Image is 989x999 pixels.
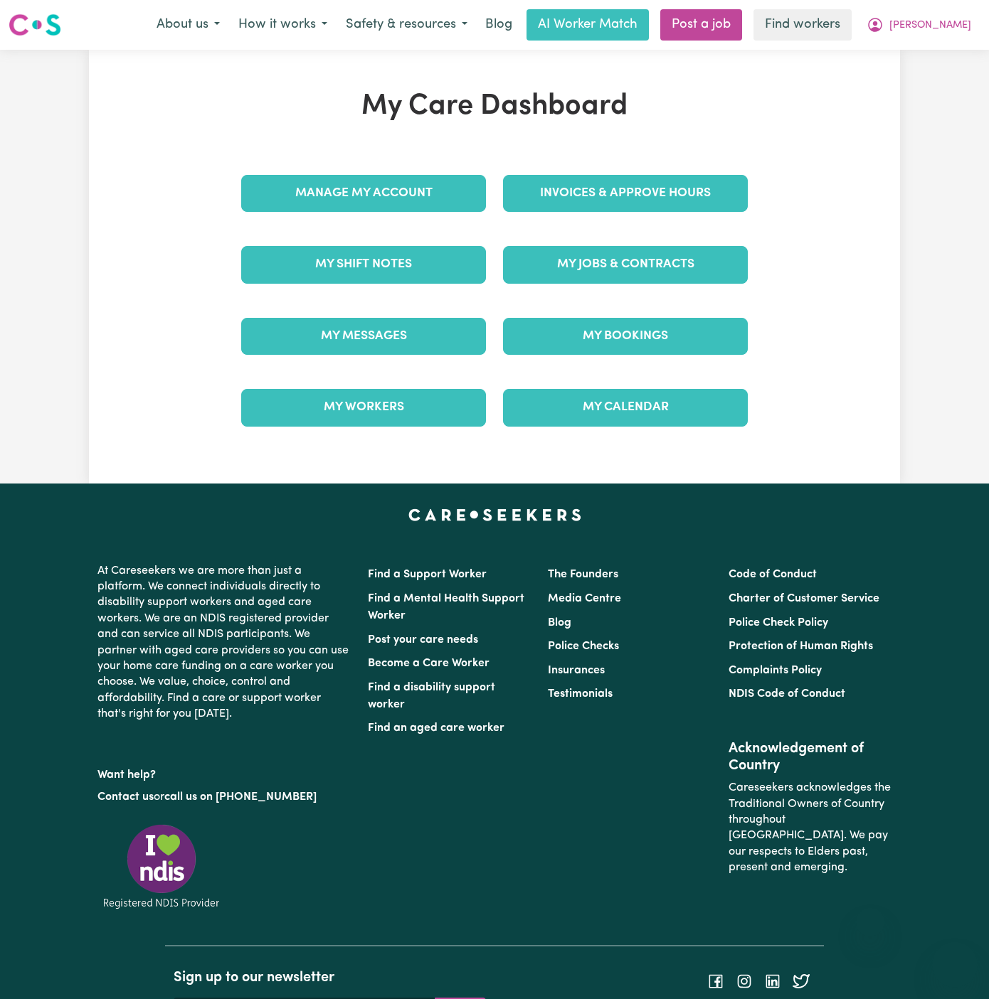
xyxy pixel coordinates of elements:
a: Manage My Account [241,175,486,212]
a: Blog [548,617,571,629]
a: Follow Careseekers on Twitter [793,976,810,987]
iframe: Close message [856,908,884,936]
a: Contact us [97,791,154,803]
a: My Messages [241,318,486,355]
button: About us [147,10,229,40]
a: Post your care needs [368,634,478,646]
a: Find workers [753,9,852,41]
a: The Founders [548,569,618,580]
p: Want help? [97,762,351,783]
a: Police Checks [548,641,619,652]
a: My Calendar [503,389,748,426]
button: How it works [229,10,337,40]
p: or [97,784,351,811]
a: call us on [PHONE_NUMBER] [164,791,317,803]
p: At Careseekers we are more than just a platform. We connect individuals directly to disability su... [97,557,351,728]
a: Invoices & Approve Hours [503,175,748,212]
span: [PERSON_NAME] [889,18,971,33]
h1: My Care Dashboard [233,90,756,124]
a: Media Centre [548,593,621,604]
a: Find a Support Worker [368,569,487,580]
a: Follow Careseekers on Instagram [736,976,753,987]
h2: Sign up to our newsletter [174,969,486,986]
a: My Jobs & Contracts [503,246,748,283]
a: Complaints Policy [729,665,822,676]
img: Registered NDIS provider [97,822,226,911]
a: My Workers [241,389,486,426]
a: NDIS Code of Conduct [729,688,845,700]
button: Safety & resources [337,10,477,40]
a: Follow Careseekers on Facebook [707,976,724,987]
a: Careseekers logo [9,9,61,41]
a: Protection of Human Rights [729,641,873,652]
a: My Bookings [503,318,748,355]
iframe: Button to launch messaging window [932,942,978,988]
p: Careseekers acknowledges the Traditional Owners of Country throughout [GEOGRAPHIC_DATA]. We pay o... [729,774,892,881]
a: Insurances [548,665,605,676]
a: Code of Conduct [729,569,817,580]
a: Police Check Policy [729,617,828,629]
a: Testimonials [548,688,613,700]
a: Become a Care Worker [368,658,490,669]
button: My Account [857,10,980,40]
h2: Acknowledgement of Country [729,740,892,774]
a: Follow Careseekers on LinkedIn [764,976,781,987]
a: Find a Mental Health Support Worker [368,593,524,621]
a: Careseekers home page [408,509,581,520]
a: Charter of Customer Service [729,593,879,604]
a: Blog [477,9,521,41]
a: Find an aged care worker [368,722,504,734]
a: My Shift Notes [241,246,486,283]
img: Careseekers logo [9,12,61,38]
a: AI Worker Match [527,9,649,41]
a: Post a job [660,9,742,41]
a: Find a disability support worker [368,682,495,710]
